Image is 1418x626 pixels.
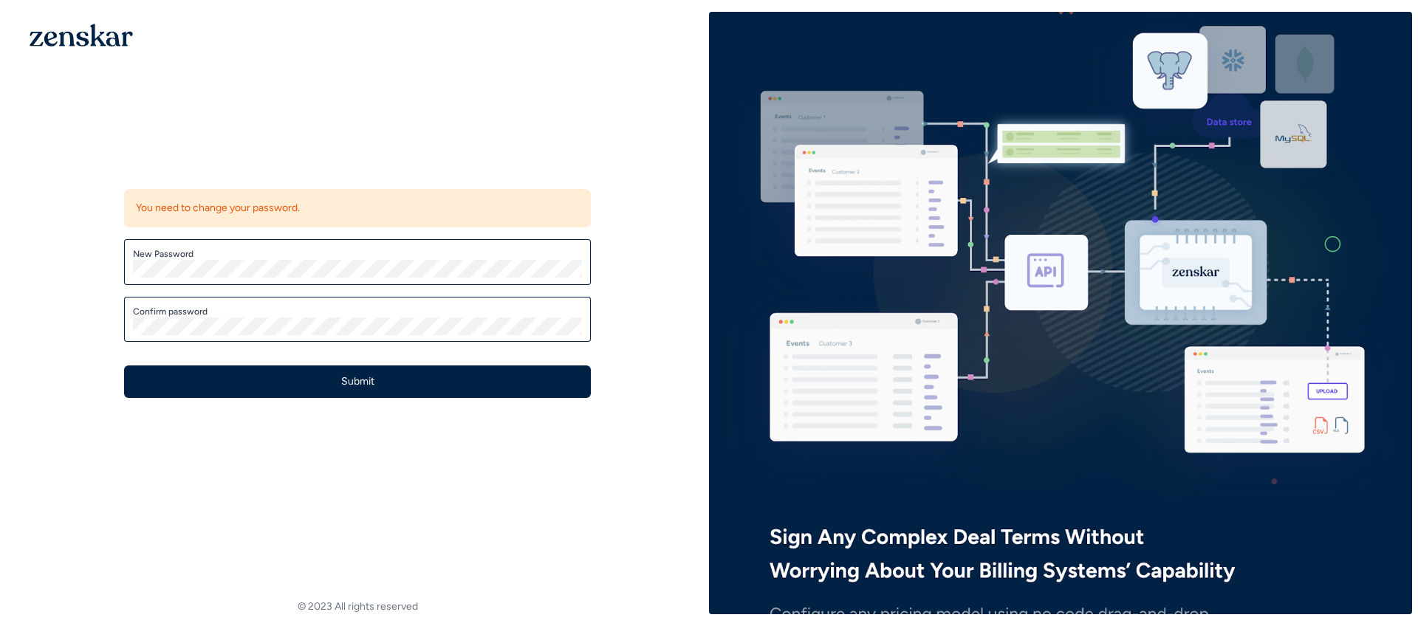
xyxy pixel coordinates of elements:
button: Submit [124,365,591,398]
label: Confirm password [133,306,582,317]
div: You need to change your password. [124,189,591,227]
img: 1OGAJ2xQqyY4LXKgY66KYq0eOWRCkrZdAb3gUhuVAqdWPZE9SRJmCz+oDMSn4zDLXe31Ii730ItAGKgCKgCCgCikA4Av8PJUP... [30,24,133,47]
label: New Password [133,248,582,260]
footer: © 2023 All rights reserved [6,599,709,614]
